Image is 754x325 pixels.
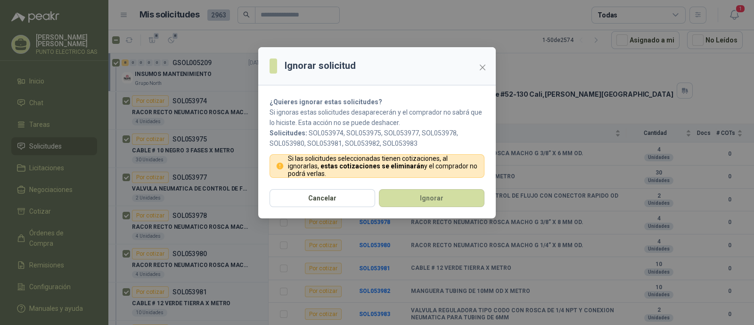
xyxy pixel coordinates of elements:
[379,189,484,207] button: Ignorar
[270,128,484,149] p: SOL053974, SOL053975, SOL053977, SOL053978, SOL053980, SOL053981, SOL053982, SOL053983
[270,189,375,207] button: Cancelar
[320,162,424,170] strong: estas cotizaciones se eliminarán
[288,155,479,177] p: Si las solicitudes seleccionadas tienen cotizaciones, al ignorarlas, y el comprador no podrá verlas.
[475,60,490,75] button: Close
[285,58,356,73] h3: Ignorar solicitud
[479,64,486,71] span: close
[270,107,484,128] p: Si ignoras estas solicitudes desaparecerán y el comprador no sabrá que lo hiciste. Esta acción no...
[270,98,382,106] strong: ¿Quieres ignorar estas solicitudes?
[270,129,307,137] b: Solicitudes:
